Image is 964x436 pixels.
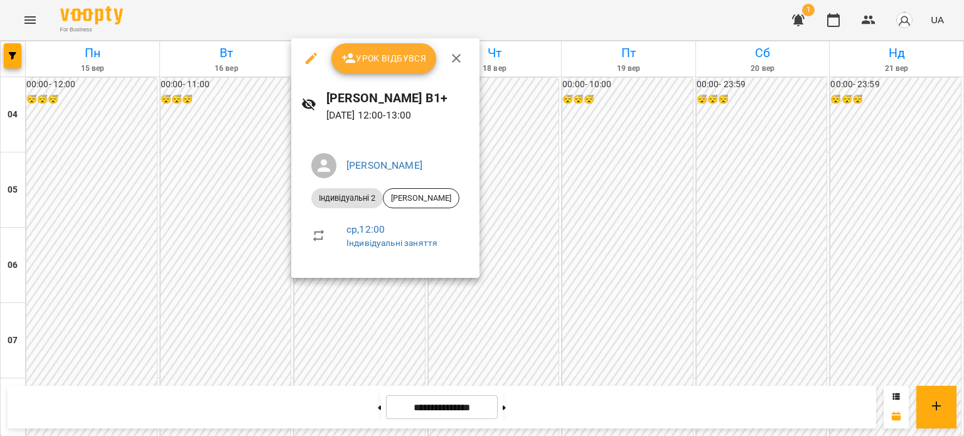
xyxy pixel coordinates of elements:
[383,188,459,208] div: [PERSON_NAME]
[346,223,385,235] a: ср , 12:00
[326,108,469,123] p: [DATE] 12:00 - 13:00
[326,88,469,108] h6: [PERSON_NAME] В1+
[346,238,437,248] a: Індивідуальні заняття
[331,43,437,73] button: Урок відбувся
[383,193,459,204] span: [PERSON_NAME]
[346,159,422,171] a: [PERSON_NAME]
[341,51,427,66] span: Урок відбувся
[311,193,383,204] span: Індивідуальні 2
